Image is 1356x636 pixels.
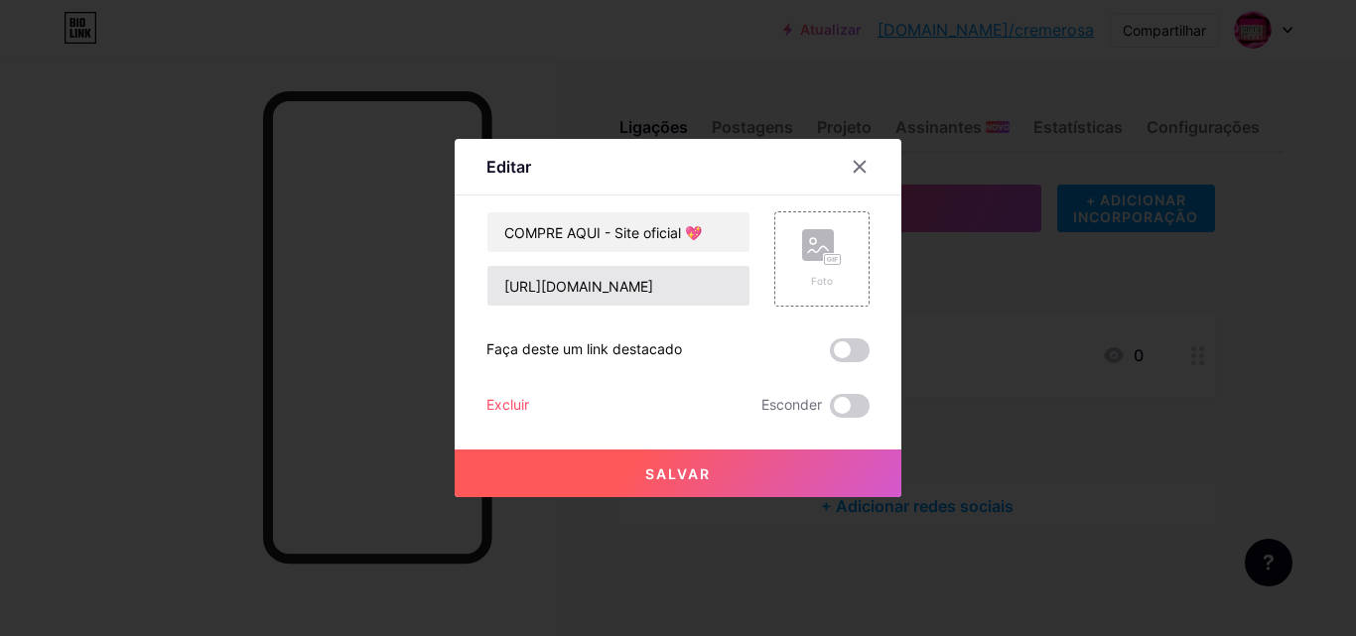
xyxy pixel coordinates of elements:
input: Título [487,212,749,252]
font: Excluir [486,396,529,413]
font: Salvar [645,465,711,482]
font: Foto [811,275,833,287]
font: Faça deste um link destacado [486,340,682,357]
font: Esconder [761,396,822,413]
button: Salvar [455,449,901,497]
font: Editar [486,157,531,177]
input: URL [487,266,749,306]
